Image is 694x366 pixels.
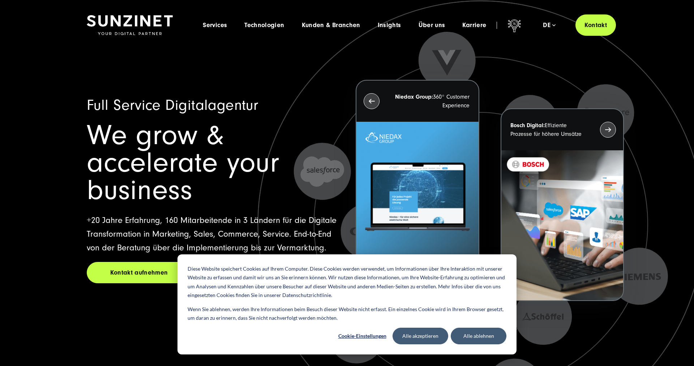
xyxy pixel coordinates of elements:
a: Technologien [244,22,284,29]
strong: Niedax Group: [395,94,433,100]
a: Kontakt [575,14,616,36]
button: Bosch Digital:Effiziente Prozesse für höhere Umsätze BOSCH - Kundeprojekt - Digital Transformatio... [501,108,624,301]
p: +20 Jahre Erfahrung, 160 Mitarbeitende in 3 Ländern für die Digitale Transformation in Marketing,... [87,214,338,255]
a: Kunden & Branchen [302,22,360,29]
a: Karriere [462,22,486,29]
img: SUNZINET Full Service Digital Agentur [87,15,173,35]
strong: Bosch Digital: [510,122,545,129]
div: Cookie banner [177,254,517,354]
div: de [543,22,556,29]
p: Effiziente Prozesse für höhere Umsätze [510,121,587,138]
a: Insights [378,22,401,29]
a: Über uns [419,22,445,29]
h1: We grow & accelerate your business [87,122,338,204]
button: Alle akzeptieren [393,328,448,344]
a: Services [203,22,227,29]
p: Diese Website speichert Cookies auf Ihrem Computer. Diese Cookies werden verwendet, um Informatio... [188,264,506,300]
img: Letztes Projekt von Niedax. Ein Laptop auf dem die Niedax Website geöffnet ist, auf blauem Hinter... [356,122,478,272]
p: Wenn Sie ablehnen, werden Ihre Informationen beim Besuch dieser Website nicht erfasst. Ein einzel... [188,305,506,323]
button: Alle ablehnen [451,328,506,344]
button: Cookie-Einstellungen [334,328,390,344]
a: Kontakt aufnehmen [87,262,192,283]
span: Full Service Digitalagentur [87,97,258,114]
button: Niedax Group:360° Customer Experience Letztes Projekt von Niedax. Ein Laptop auf dem die Niedax W... [356,80,479,272]
p: 360° Customer Experience [393,92,469,110]
img: BOSCH - Kundeprojekt - Digital Transformation Agentur SUNZINET [501,150,623,300]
